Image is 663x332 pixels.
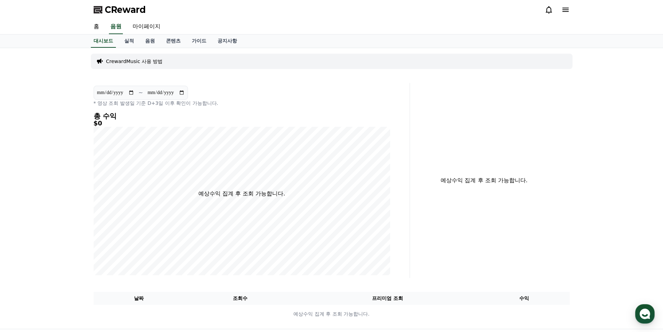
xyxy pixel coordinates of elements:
[94,100,390,107] p: * 영상 조회 발생일 기준 D+3일 이후 확인이 가능합니다.
[140,34,160,48] a: 음원
[160,34,186,48] a: 콘텐츠
[106,58,163,65] a: CrewardMusic 사용 방법
[94,120,390,127] h5: $0
[184,292,296,305] th: 조회수
[94,4,146,15] a: CReward
[94,112,390,120] h4: 총 수익
[212,34,243,48] a: 공지사항
[119,34,140,48] a: 실적
[109,20,123,34] a: 음원
[94,292,184,305] th: 날짜
[296,292,479,305] th: 프리미엄 조회
[91,34,116,48] a: 대시보드
[479,292,570,305] th: 수익
[94,310,569,318] p: 예상수익 집계 후 조회 가능합니다.
[88,20,105,34] a: 홈
[139,88,143,97] p: ~
[416,176,553,185] p: 예상수익 집계 후 조회 가능합니다.
[127,20,166,34] a: 마이페이지
[186,34,212,48] a: 가이드
[105,4,146,15] span: CReward
[198,190,285,198] p: 예상수익 집계 후 조회 가능합니다.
